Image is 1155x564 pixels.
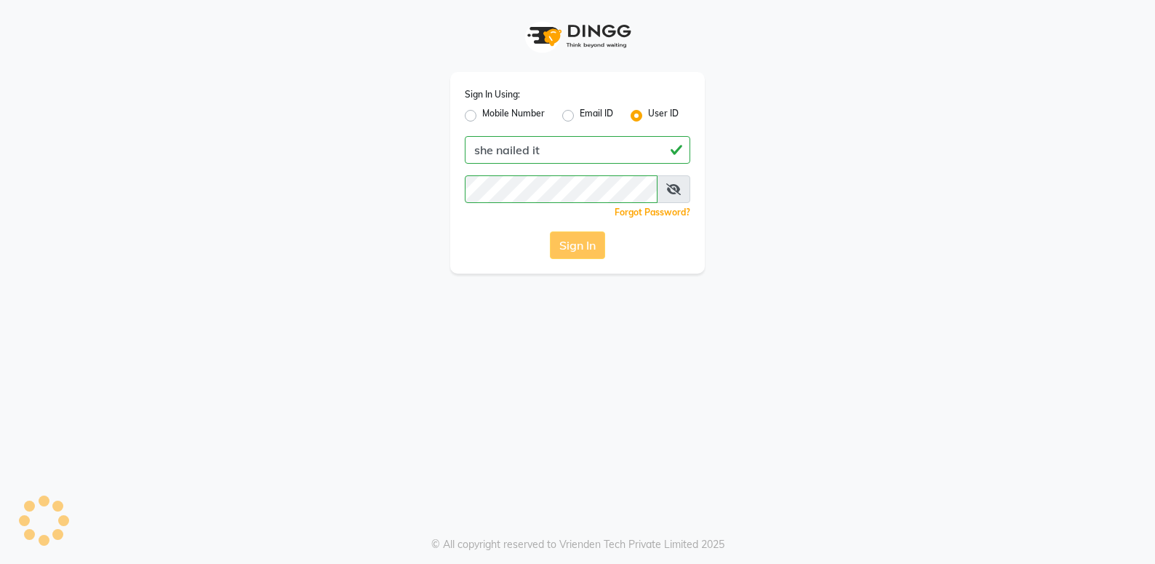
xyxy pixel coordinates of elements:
label: Sign In Using: [465,88,520,101]
a: Forgot Password? [615,207,690,218]
label: User ID [648,107,679,124]
label: Email ID [580,107,613,124]
input: Username [465,175,658,203]
label: Mobile Number [482,107,545,124]
input: Username [465,136,690,164]
img: logo1.svg [519,15,636,57]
